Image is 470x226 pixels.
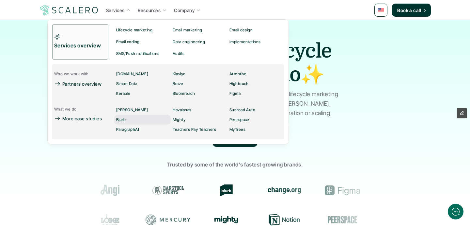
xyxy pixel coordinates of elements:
[52,24,108,60] a: Services overview
[173,51,185,56] p: Audits
[174,7,195,14] p: Company
[24,4,68,11] div: [PERSON_NAME]
[171,79,227,89] a: Braze
[20,4,122,17] div: [PERSON_NAME]Back [DATE]
[173,81,183,86] p: Braze
[229,91,241,96] p: Figma
[116,127,139,132] p: ParagraphAI
[392,4,431,17] a: Book a call
[116,40,140,44] p: Email coding
[171,125,227,134] a: Teachers Pay Teachers
[171,105,227,115] a: Havaianas
[114,79,171,89] a: Simon Data
[227,24,284,36] a: Email design
[116,108,148,112] p: [PERSON_NAME]
[161,216,206,223] div: Mighty Networks
[99,172,113,190] button: />GIF
[171,48,224,60] a: Audits
[171,115,227,125] a: Mighty
[229,28,253,32] p: Email design
[116,51,160,56] p: SMS/Push notifications
[54,107,77,112] p: What we do
[106,7,124,14] p: Services
[173,117,185,122] p: Mighty
[114,48,171,60] a: SMS/Push notifications
[328,186,359,194] img: Groome
[229,127,245,132] p: MyTrees
[62,80,102,87] p: Partners overview
[229,81,249,86] p: Hightouch
[171,69,227,79] a: Klaviyo
[116,72,148,76] p: [DOMAIN_NAME]
[205,184,250,196] div: change.org
[227,69,284,79] a: Attentive
[397,7,421,14] p: Book a call
[114,69,171,79] a: [DOMAIN_NAME]
[171,24,227,36] a: Email marketing
[116,91,131,96] p: Iterable
[54,42,102,50] p: Services overview
[114,115,171,125] a: Blurb
[103,214,148,226] div: Mercury
[227,125,284,134] a: MyTrees
[114,105,171,115] a: [PERSON_NAME]
[52,113,108,123] a: More case studies
[171,89,227,98] a: Bloomreach
[116,117,126,122] p: Blurb
[114,125,171,134] a: ParagraphAI
[219,214,264,226] div: Notion
[55,165,83,169] span: We run on Gist
[227,89,284,98] a: Figma
[227,36,284,48] a: Implementations
[173,72,185,76] p: Klaviyo
[147,184,192,196] div: Blurb
[173,108,191,112] p: Havaianas
[277,214,322,226] div: Peerspace
[104,179,109,183] tspan: GIF
[173,127,216,132] p: Teachers Pay Teachers
[229,117,249,122] p: Peerspace
[114,89,171,98] a: Iterable
[116,81,137,86] p: Simon Data
[173,40,205,44] p: Data engineering
[39,4,99,16] img: Scalero company logo
[116,28,152,32] p: Lifecycle marketing
[263,184,308,196] div: Figma
[457,108,467,118] button: Edit Framer Content
[171,36,227,48] a: Data engineering
[52,79,106,89] a: Partners overview
[229,72,247,76] p: Attentive
[173,91,195,96] p: Bloomreach
[114,24,171,36] a: Lifecycle marketing
[229,40,261,44] p: Implementations
[62,115,102,122] p: More case studies
[227,79,284,89] a: Hightouch
[54,72,89,76] p: Who we work with
[88,184,133,196] div: Barstool
[335,214,380,226] div: Resy
[138,7,161,14] p: Resources
[227,115,284,125] a: Peerspace
[114,36,171,48] a: Email coding
[24,13,68,17] div: Back [DATE]
[227,105,284,115] a: Sunroad Auto
[173,28,202,32] p: Email marketing
[448,204,463,219] iframe: gist-messenger-bubble-iframe
[102,178,111,183] g: />
[45,214,90,226] div: Lodge Cast Iron
[229,108,256,112] p: Sunroad Auto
